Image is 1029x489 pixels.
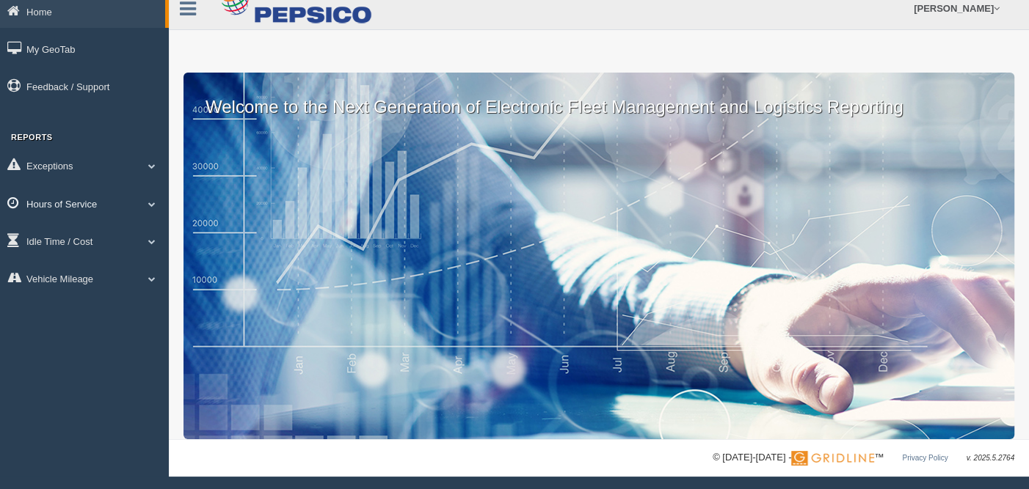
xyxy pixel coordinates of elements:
div: © [DATE]-[DATE] - ™ [713,450,1014,466]
a: Privacy Policy [902,454,948,462]
img: Gridline [791,451,874,466]
span: v. 2025.5.2764 [967,454,1014,462]
p: Welcome to the Next Generation of Electronic Fleet Management and Logistics Reporting [183,73,1014,120]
